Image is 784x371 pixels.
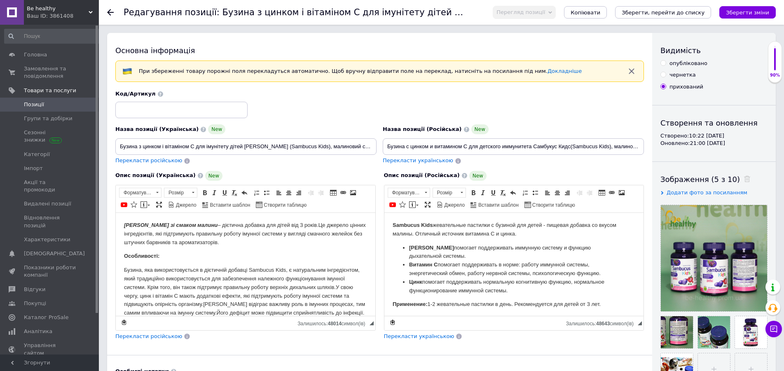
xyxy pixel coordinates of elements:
[523,200,576,209] a: Створити таблицю
[24,87,76,94] span: Товари та послуги
[388,200,397,209] a: Додати відео з YouTube
[443,202,465,209] span: Джерело
[384,333,454,339] span: Перекласти українською
[669,60,707,67] div: опубліковано
[660,174,768,184] div: Зображення (5 з 10)
[383,157,453,163] span: Перекласти українською
[262,202,307,209] span: Створити таблицю
[8,101,251,119] p: не превышайте установленную рекомендуемую суточную дозу. Пищевая добавка не должна использоваться...
[8,8,251,234] body: Редактор, BB5F8877-6A3E-41AE-B58D-AEEF69259580
[8,87,251,96] p: 1-2 жевательные пастилки в день. Рекомендуется для детей от 3 лет.
[384,172,460,178] span: Опис позиції (Російська)
[25,65,235,82] li: помогает поддерживать нормальную когнитивную функцию, нормальное функционирование иммунной системы.
[388,318,397,327] a: Зробити резервну копію зараз
[543,188,552,197] a: По лівому краю
[27,5,89,12] span: Be healthy
[8,54,244,77] font: Бузина, яка використовується в дієтичній добавці Sambucus Kids, є натуральним інгредієнтом, який ...
[617,188,626,197] a: Зображення
[768,41,782,83] div: 90% Якість заповнення
[230,188,239,197] a: Видалити форматування
[638,321,642,325] span: Потягніть для зміни розмірів
[139,68,582,74] span: При збереженні товару порожні поля перекладуться автоматично. Щоб вручну відправити поле на перек...
[119,188,161,198] a: Форматування
[8,88,43,94] strong: Применение:
[597,188,606,197] a: Таблиця
[119,188,153,197] span: Форматування
[384,213,644,316] iframe: Редактор, BB5F8877-6A3E-41AE-B58D-AEEF69259580
[388,188,430,198] a: Форматування
[622,9,704,16] i: Зберегти, перейти до списку
[660,118,768,128] div: Створення та оновлення
[8,9,49,15] strong: Sambucus Kids
[477,202,519,209] span: Вставити шаблон
[383,138,644,155] input: Наприклад, H&M жіноча сукня зелена 38 розмір вечірня максі з блискітками
[575,188,584,197] a: Зменшити відступ
[669,83,703,91] div: прихований
[24,115,73,122] span: Групи та добірки
[24,65,76,80] span: Замовлення та повідомлення
[119,318,129,327] a: Зробити резервну копію зараз
[660,132,768,140] div: Створено: 10:22 [DATE]
[669,71,696,79] div: чернетка
[408,200,420,209] a: Вставити повідомлення
[129,200,138,209] a: Вставити іконку
[479,188,488,197] a: Курсив (Ctrl+I)
[564,6,607,19] button: Копіювати
[252,188,261,197] a: Вставити/видалити нумерований список
[205,171,222,181] span: New
[8,40,44,46] font: Особливості:
[116,213,375,316] iframe: Редактор, 8E99E24C-CE77-4B58-B7EE-45DCB24D551F
[24,264,76,279] span: Показники роботи компанії
[8,8,251,356] body: Редактор, 8E99E24C-CE77-4B58-B7EE-45DCB24D551F
[274,188,283,197] a: По лівому краю
[328,321,341,327] span: 48014
[25,48,235,65] li: помогает поддерживать в норме: работу иммунной системы, энергетический обмен, работу нервной сист...
[101,97,249,103] font: Його дефіцит може підвищити сприйнятливість до інфекції.
[115,45,644,56] div: Основна інформація
[489,188,498,197] a: Підкреслений (Ctrl+U)
[24,314,68,321] span: Каталог ProSale
[24,179,76,194] span: Акції та промокоди
[115,91,156,97] span: Код/Артикул
[423,200,432,209] a: Максимізувати
[469,200,520,209] a: Вставити шаблон
[307,188,316,197] a: Зменшити відступ
[262,188,271,197] a: Вставити/видалити маркований список
[24,101,44,108] span: Позиції
[154,200,164,209] a: Максимізувати
[164,188,189,197] span: Розмір
[24,165,43,172] span: Імпорт
[24,328,52,335] span: Аналітика
[210,188,219,197] a: Курсив (Ctrl+I)
[297,319,369,327] div: Кiлькiсть символiв
[175,202,197,209] span: Джерело
[8,88,249,103] font: [PERSON_NAME] відіграє важливу роль в імунних процесах, тим самим впливаючи на імунну систему.
[25,49,53,55] strong: Витамин С
[370,321,374,325] span: Потягніть для зміни розмірів
[768,72,782,78] div: 90%
[220,188,229,197] a: Підкреслений (Ctrl+U)
[660,45,768,56] div: Видимість
[115,126,199,132] span: Назва позиції (Українська)
[508,188,517,197] a: Повернути (Ctrl+Z)
[726,9,769,16] i: Зберегти зміни
[8,9,250,33] font: Це джерело цінних інгредієнтів, які підтримують правильну роботу імунної системи у вигляді смачно...
[571,9,600,16] span: Копіювати
[521,188,530,197] a: Вставити/видалити нумерований список
[339,188,348,197] a: Вставити/Редагувати посилання (Ctrl+L)
[24,129,76,144] span: Сезонні знижки
[660,140,768,147] div: Оновлено: 21:00 [DATE]
[209,202,250,209] span: Вставити шаблон
[667,189,747,196] span: Додати фото за посиланням
[27,12,99,20] div: Ваш ID: 3861408
[615,6,711,19] button: Зберегти, перейти до списку
[24,214,76,229] span: Відновлення позицій
[115,172,196,178] span: Опис позиції (Українська)
[349,188,358,197] a: Зображення
[294,188,303,197] a: По правому краю
[563,188,572,197] a: По правому краю
[115,157,182,163] span: Перекласти російською
[398,200,407,209] a: Вставити іконку
[8,71,237,95] font: У свою чергу, цинк і вітамін С мають додаткові ефекти, які підтримують роботу імунної системи та ...
[139,200,151,209] a: Вставити повідомлення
